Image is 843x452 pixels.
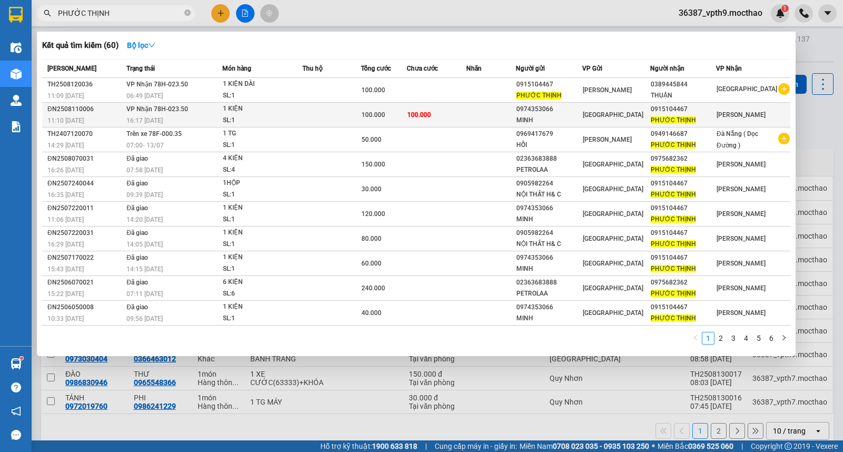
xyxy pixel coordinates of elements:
[47,178,123,189] div: ĐN2507240044
[223,227,302,239] div: 1 KIỆN
[778,133,790,144] span: plus-circle
[11,358,22,369] img: warehouse-icon
[11,95,22,106] img: warehouse-icon
[717,284,766,292] span: [PERSON_NAME]
[516,129,582,140] div: 0969417679
[516,153,582,164] div: 02363683888
[126,303,148,311] span: Đã giao
[223,178,302,189] div: 1HỘP
[47,79,123,90] div: TH2508120036
[715,332,727,344] a: 2
[778,332,790,345] button: right
[516,79,582,90] div: 0915104467
[223,239,302,250] div: SL: 1
[11,406,21,416] span: notification
[47,241,84,248] span: 16:29 [DATE]
[361,86,385,94] span: 100.000
[47,117,84,124] span: 11:10 [DATE]
[651,203,715,214] div: 0915104467
[766,332,777,344] a: 6
[778,332,790,345] li: Next Page
[651,252,715,263] div: 0915104467
[407,111,431,119] span: 100.000
[651,166,696,173] span: PHƯỚC THỊNH
[126,117,163,124] span: 16:17 [DATE]
[753,332,764,344] a: 5
[717,235,766,242] span: [PERSON_NAME]
[126,130,182,137] span: Trên xe 78F-000.35
[583,161,643,168] span: [GEOGRAPHIC_DATA]
[11,382,21,392] span: question-circle
[651,79,715,90] div: 0389445844
[583,86,632,94] span: [PERSON_NAME]
[47,302,123,313] div: ĐN2506050008
[651,302,715,313] div: 0915104467
[223,288,302,300] div: SL: 6
[58,7,182,19] input: Tìm tên, số ĐT hoặc mã đơn
[583,111,643,119] span: [GEOGRAPHIC_DATA]
[583,185,643,193] span: [GEOGRAPHIC_DATA]
[516,277,582,288] div: 02363683888
[223,103,302,115] div: 1 KIỆN
[361,161,385,168] span: 150.000
[223,90,302,102] div: SL: 1
[717,185,766,193] span: [PERSON_NAME]
[126,290,163,298] span: 07:11 [DATE]
[126,191,163,199] span: 09:39 [DATE]
[126,81,188,88] span: VP Nhận 78H-023.50
[651,265,696,272] span: PHƯỚC THỊNH
[184,9,191,16] span: close-circle
[717,309,766,317] span: [PERSON_NAME]
[119,37,164,54] button: Bộ lọcdown
[126,65,155,72] span: Trạng thái
[583,210,643,218] span: [GEOGRAPHIC_DATA]
[184,8,191,18] span: close-circle
[11,121,22,132] img: solution-icon
[223,252,302,263] div: 1 KIỆN
[728,332,739,344] a: 3
[126,92,163,100] span: 06:49 [DATE]
[126,229,148,237] span: Đã giao
[651,129,715,140] div: 0949146687
[126,279,148,286] span: Đã giao
[583,284,643,292] span: [GEOGRAPHIC_DATA]
[516,164,582,175] div: PETROLAA
[740,332,752,345] li: 4
[516,189,582,200] div: NỘI THẤT H& C
[126,142,164,149] span: 07:00 - 13/07
[583,309,643,317] span: [GEOGRAPHIC_DATA]
[47,216,84,223] span: 11:06 [DATE]
[47,153,123,164] div: ĐN2508070031
[651,228,715,239] div: 0915104467
[47,203,123,214] div: ĐN2507220011
[47,65,96,72] span: [PERSON_NAME]
[223,153,302,164] div: 4 KIỆN
[702,332,714,344] a: 1
[516,239,582,250] div: NỘI THẤT H& C
[47,252,123,263] div: ĐN2507170022
[651,104,715,115] div: 0915104467
[47,92,84,100] span: 11:09 [DATE]
[361,111,385,119] span: 100.000
[516,228,582,239] div: 0905982264
[651,178,715,189] div: 0915104467
[714,332,727,345] li: 2
[651,191,696,198] span: PHƯỚC THỊNH
[689,332,702,345] li: Previous Page
[44,9,51,17] span: search
[361,235,381,242] span: 80.000
[583,235,643,242] span: [GEOGRAPHIC_DATA]
[222,65,251,72] span: Món hàng
[223,277,302,288] div: 6 KIỆN
[516,214,582,225] div: MINH
[650,65,684,72] span: Người nhận
[689,332,702,345] button: left
[516,104,582,115] div: 0974353066
[47,290,84,298] span: 15:22 [DATE]
[11,430,21,440] span: message
[516,252,582,263] div: 0974353066
[361,185,381,193] span: 30.000
[223,128,302,140] div: 1 TG
[651,153,715,164] div: 0975682362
